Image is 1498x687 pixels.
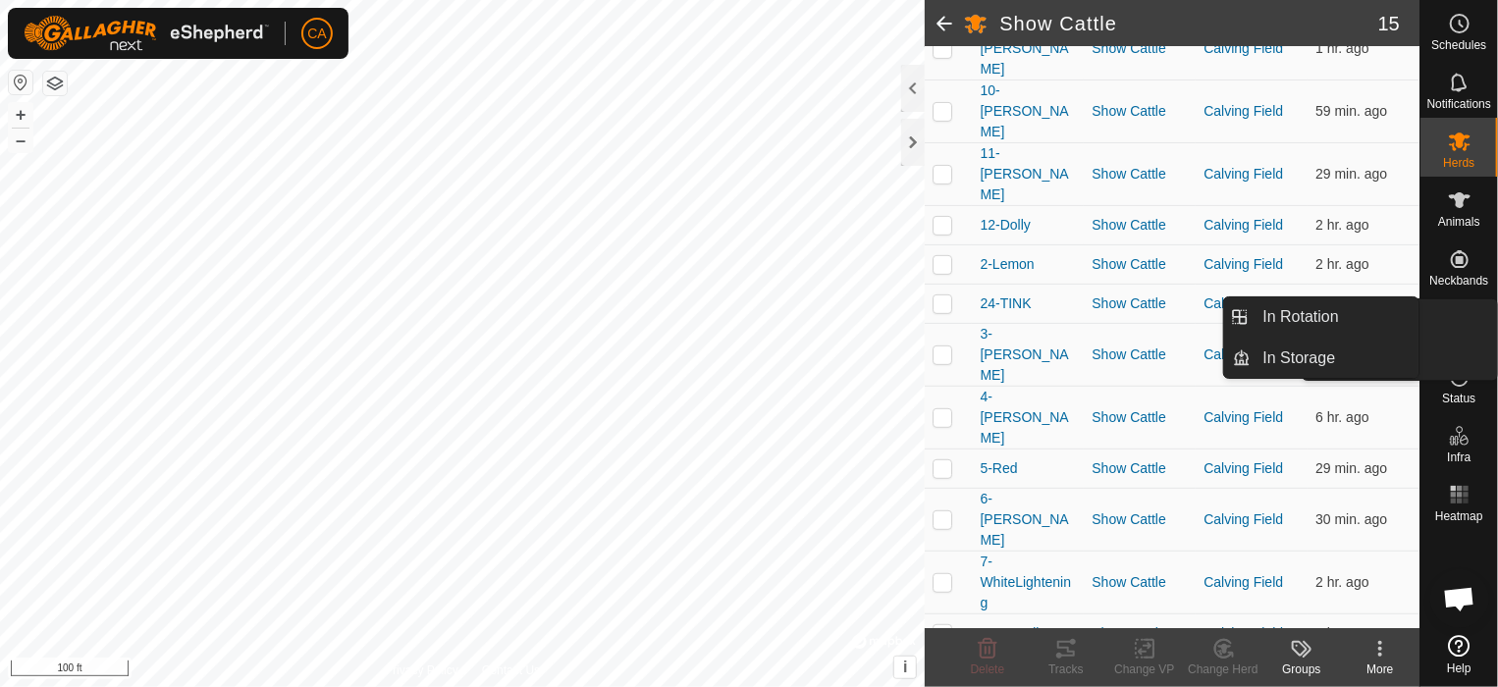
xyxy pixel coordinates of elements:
[980,293,1031,314] span: 24-TINK
[1092,164,1188,185] div: Show Cattle
[385,661,458,679] a: Privacy Policy
[980,254,1034,275] span: 2-Lemon
[1092,458,1188,479] div: Show Cattle
[1092,101,1188,122] div: Show Cattle
[1224,339,1418,378] li: In Storage
[1184,661,1262,678] div: Change Herd
[980,80,1076,142] span: 10-[PERSON_NAME]
[1315,409,1369,425] span: Sep 15, 2025, 10:07 AM
[980,215,1030,236] span: 12-Dolly
[1204,625,1283,641] a: Calving Field
[1204,217,1283,233] a: Calving Field
[1315,103,1387,119] span: Sep 15, 2025, 4:07 PM
[1092,509,1188,530] div: Show Cattle
[1447,662,1471,674] span: Help
[980,18,1076,79] span: 1-[PERSON_NAME]
[980,387,1076,449] span: 4-[PERSON_NAME]
[1315,574,1369,590] span: Sep 15, 2025, 2:37 PM
[1442,393,1475,404] span: Status
[307,24,326,44] span: CA
[980,489,1076,551] span: 6-[PERSON_NAME]
[1315,40,1369,56] span: Sep 15, 2025, 3:08 PM
[1447,451,1471,463] span: Infra
[1430,569,1489,628] div: Open chat
[1252,339,1419,378] a: In Storage
[1092,623,1188,644] div: Show Cattle
[1204,409,1283,425] a: Calving Field
[980,143,1076,205] span: 11-[PERSON_NAME]
[1420,627,1498,682] a: Help
[1027,661,1105,678] div: Tracks
[1435,510,1483,522] span: Heatmap
[1315,511,1387,527] span: Sep 15, 2025, 4:36 PM
[1092,407,1188,428] div: Show Cattle
[894,657,916,678] button: i
[9,129,32,152] button: –
[1443,157,1474,169] span: Herds
[1204,256,1283,272] a: Calving Field
[1315,295,1369,311] span: Sep 15, 2025, 1:07 PM
[999,12,1377,35] h2: Show Cattle
[1092,344,1188,365] div: Show Cattle
[1204,295,1283,311] a: Calving Field
[1315,256,1369,272] span: Sep 15, 2025, 2:07 PM
[1263,305,1339,329] span: In Rotation
[1438,216,1480,228] span: Animals
[1092,254,1188,275] div: Show Cattle
[1105,661,1184,678] div: Change VP
[1427,98,1491,110] span: Notifications
[1204,574,1283,590] a: Calving Field
[1262,661,1341,678] div: Groups
[1341,661,1419,678] div: More
[1204,346,1283,362] a: Calving Field
[1315,166,1387,182] span: Sep 15, 2025, 4:37 PM
[43,72,67,95] button: Map Layers
[1204,40,1283,56] a: Calving Field
[9,103,32,127] button: +
[971,662,1005,676] span: Delete
[1252,297,1419,337] a: In Rotation
[1092,572,1188,593] div: Show Cattle
[1204,511,1283,527] a: Calving Field
[24,16,269,51] img: Gallagher Logo
[1092,38,1188,59] div: Show Cattle
[482,661,540,679] a: Contact Us
[1431,39,1486,51] span: Schedules
[1315,217,1369,233] span: Sep 15, 2025, 2:37 PM
[1224,297,1418,337] li: In Rotation
[903,659,907,675] span: i
[1315,625,1369,641] span: Sep 15, 2025, 3:08 PM
[1204,103,1283,119] a: Calving Field
[1429,275,1488,287] span: Neckbands
[1263,346,1336,370] span: In Storage
[980,458,1017,479] span: 5-Red
[1092,293,1188,314] div: Show Cattle
[1378,9,1400,38] span: 15
[980,552,1076,613] span: 7-WhiteLightening
[980,324,1076,386] span: 3-[PERSON_NAME]
[1315,460,1387,476] span: Sep 15, 2025, 4:36 PM
[1092,215,1188,236] div: Show Cattle
[1204,460,1283,476] a: Calving Field
[1204,166,1283,182] a: Calving Field
[980,623,1039,644] span: 8-Bacardi
[9,71,32,94] button: Reset Map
